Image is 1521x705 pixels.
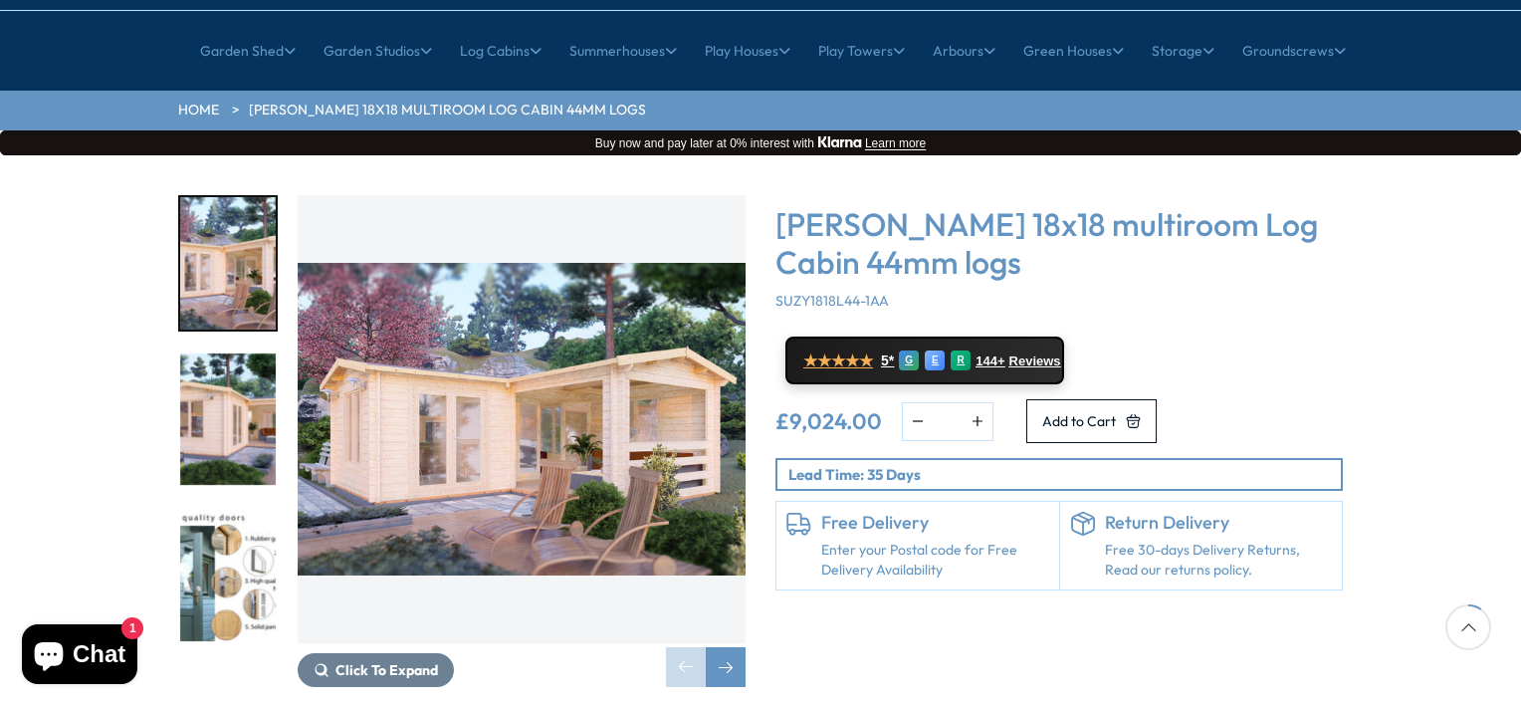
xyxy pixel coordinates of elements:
[569,26,677,76] a: Summerhouses
[298,653,454,687] button: Click To Expand
[821,541,1049,580] a: Enter your Postal code for Free Delivery Availability
[460,26,542,76] a: Log Cabins
[298,195,746,643] img: Shire Suzy 18x18 multiroom Log Cabin 44mm logs - Best Shed
[1042,414,1116,428] span: Add to Cart
[180,353,276,486] img: Suzy3_2x6-2_5S31896-2_64732b6d-1a30-4d9b-a8b3-4f3a95d206a5_200x200.jpg
[1009,353,1061,369] span: Reviews
[899,351,919,370] div: G
[178,195,278,332] div: 1 / 7
[976,353,1004,369] span: 144+
[666,647,706,687] div: Previous slide
[818,26,905,76] a: Play Towers
[1152,26,1214,76] a: Storage
[1105,512,1333,534] h6: Return Delivery
[1023,26,1124,76] a: Green Houses
[925,351,945,370] div: E
[335,661,438,679] span: Click To Expand
[706,647,746,687] div: Next slide
[821,512,1049,534] h6: Free Delivery
[705,26,790,76] a: Play Houses
[803,352,873,370] span: ★★★★★
[775,410,882,432] ins: £9,024.00
[775,292,889,310] span: SUZY1818L44-1AA
[180,197,276,330] img: Suzy3_2x6-2_5S31896-1_f0f3b787-e36b-4efa-959a-148785adcb0b_200x200.jpg
[16,624,143,689] inbox-online-store-chat: Shopify online store chat
[933,26,995,76] a: Arbours
[178,101,219,120] a: HOME
[788,464,1341,485] p: Lead Time: 35 Days
[298,195,746,687] div: 1 / 7
[951,351,971,370] div: R
[200,26,296,76] a: Garden Shed
[180,509,276,641] img: Premiumqualitydoors_3_f0c32a75-f7e9-4cfe-976d-db3d5c21df21_200x200.jpg
[1242,26,1346,76] a: Groundscrews
[249,101,646,120] a: [PERSON_NAME] 18x18 multiroom Log Cabin 44mm logs
[1105,541,1333,580] p: Free 30-days Delivery Returns, Read our returns policy.
[785,337,1064,384] a: ★★★★★ 5* G E R 144+ Reviews
[324,26,432,76] a: Garden Studios
[775,205,1343,282] h3: [PERSON_NAME] 18x18 multiroom Log Cabin 44mm logs
[178,507,278,643] div: 3 / 7
[1026,399,1157,443] button: Add to Cart
[178,352,278,488] div: 2 / 7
